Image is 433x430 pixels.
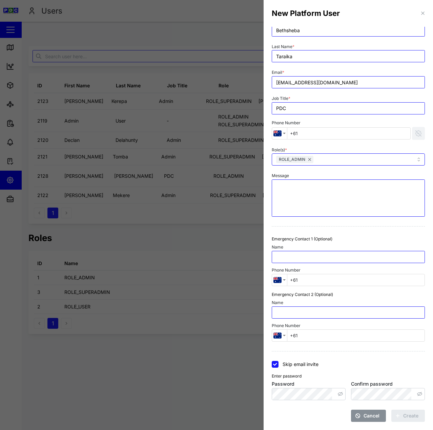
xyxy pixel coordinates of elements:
div: Enter password [272,373,425,380]
button: Country selector [272,274,287,286]
label: Name [272,245,283,250]
div: Phone Number [272,120,425,126]
label: Confirm password [351,380,393,388]
div: Emergency Contact 1 (Optional) [272,236,425,242]
label: Skip email invite [279,361,318,368]
label: Password [272,380,294,388]
div: Emergency Contact 2 (Optional) [272,292,425,298]
button: Cancel [351,410,386,422]
span: ROLE_ADMIN [279,156,305,163]
label: Last Name [272,44,294,49]
label: Job Title [272,96,290,101]
button: Country selector [272,329,287,342]
span: Cancel [364,410,379,422]
h3: New Platform User [272,8,340,19]
div: Phone Number [272,267,425,274]
label: Role(s) [272,148,287,152]
label: Message [272,173,289,178]
button: Country selector [272,127,287,139]
label: Email [272,70,284,75]
label: Name [272,300,283,305]
div: Phone Number [272,323,425,329]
